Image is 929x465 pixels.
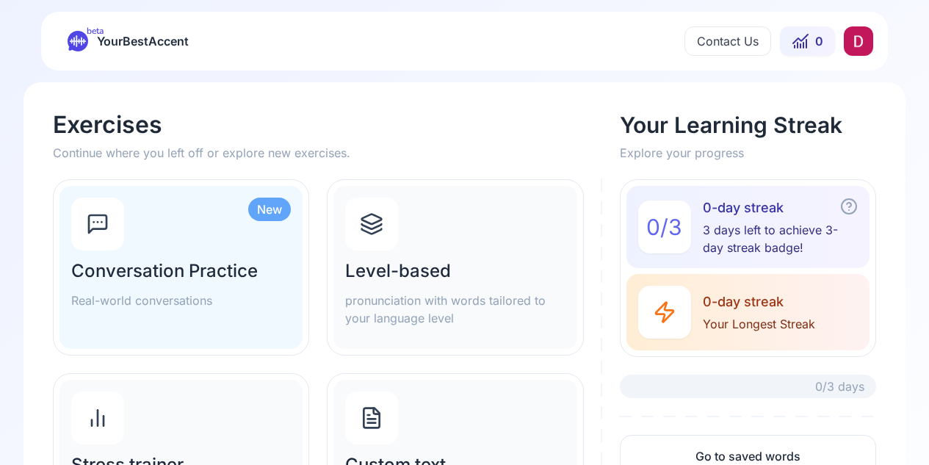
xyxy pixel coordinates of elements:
[345,292,565,327] p: pronunciation with words tailored to your language level
[53,179,309,356] a: NewConversation PracticeReal-world conversations
[684,26,771,56] button: Contact Us
[620,112,876,138] h2: Your Learning Streak
[703,315,815,333] span: Your Longest Streak
[345,259,565,283] h2: Level-based
[56,31,200,51] a: betaYourBestAccent
[248,198,291,221] div: New
[53,112,602,138] h1: Exercises
[87,25,104,37] span: beta
[703,292,815,312] span: 0-day streak
[327,179,583,356] a: Level-basedpronunciation with words tailored to your language level
[815,378,864,395] span: 0/3 days
[844,26,873,56] img: DG
[815,32,823,50] span: 0
[53,144,602,162] p: Continue where you left off or explore new exercises.
[703,198,858,218] span: 0-day streak
[71,292,291,309] p: Real-world conversations
[97,31,189,51] span: YourBestAccent
[780,26,835,56] button: 0
[646,214,682,240] span: 0 / 3
[703,221,858,256] span: 3 days left to achieve 3-day streak badge!
[620,144,876,162] p: Explore your progress
[71,259,291,283] h2: Conversation Practice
